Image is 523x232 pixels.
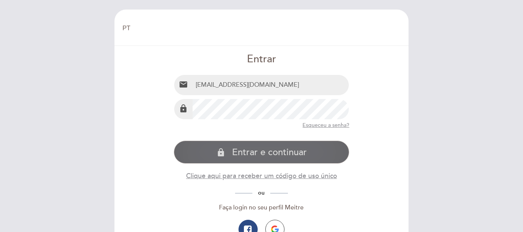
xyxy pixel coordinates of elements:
[174,203,350,212] div: Faça login no seu perfil Meitre
[252,190,270,196] span: ou
[216,148,226,157] i: lock
[193,75,349,95] input: Email
[186,171,337,181] button: Clique aqui para receber um código de uso único
[174,52,350,67] div: Entrar
[302,120,349,131] button: Esqueceu a senha?
[179,80,188,89] i: email
[179,104,188,113] i: lock
[232,147,307,158] span: Entrar e continuar
[174,141,350,164] button: lock Entrar e continuar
